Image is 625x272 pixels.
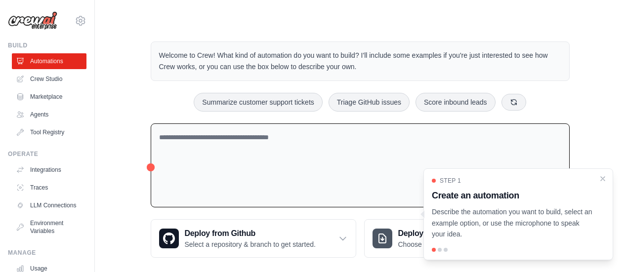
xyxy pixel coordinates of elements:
[398,228,482,239] h3: Deploy from zip file
[12,107,86,122] a: Agents
[12,162,86,178] a: Integrations
[440,177,461,185] span: Step 1
[12,89,86,105] a: Marketplace
[329,93,410,112] button: Triage GitHub issues
[599,175,607,183] button: Close walkthrough
[432,189,593,202] h3: Create an automation
[12,197,86,213] a: LLM Connections
[416,93,496,112] button: Score inbound leads
[12,180,86,195] a: Traces
[8,150,86,158] div: Operate
[185,228,316,239] h3: Deploy from Github
[12,124,86,140] a: Tool Registry
[12,71,86,87] a: Crew Studio
[194,93,322,112] button: Summarize customer support tickets
[12,215,86,239] a: Environment Variables
[432,206,593,240] p: Describe the automation you want to build, select an example option, or use the microphone to spe...
[398,239,482,249] p: Choose a zip file to upload.
[8,41,86,49] div: Build
[8,11,57,30] img: Logo
[12,53,86,69] a: Automations
[8,249,86,257] div: Manage
[185,239,316,249] p: Select a repository & branch to get started.
[159,50,561,73] p: Welcome to Crew! What kind of automation do you want to build? I'll include some examples if you'...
